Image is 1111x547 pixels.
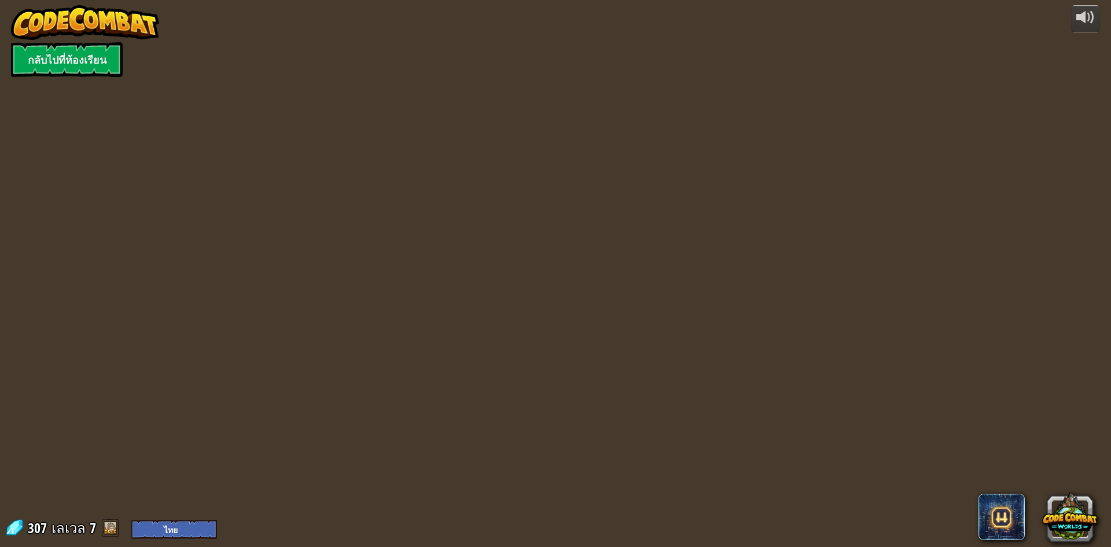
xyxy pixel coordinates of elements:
[11,42,123,77] a: กลับไปที่ห้องเรียน
[11,5,159,40] img: CodeCombat - Learn how to code by playing a game
[90,519,96,537] span: 7
[28,519,50,537] span: 307
[1071,5,1100,32] button: ปรับระดับเสียง
[51,519,86,538] span: เลเวล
